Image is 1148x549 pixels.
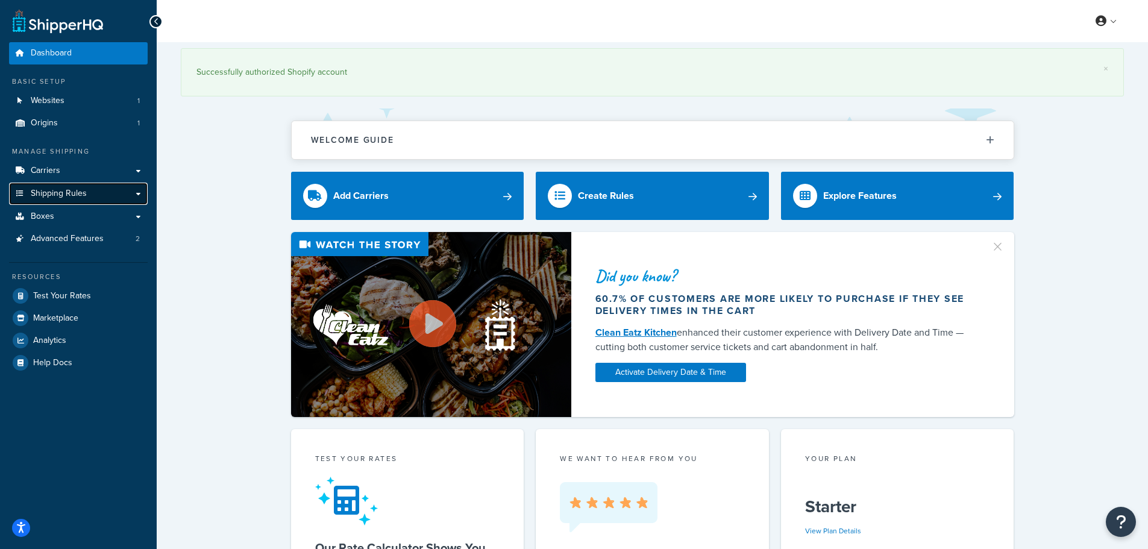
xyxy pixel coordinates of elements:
a: Marketplace [9,307,148,329]
span: Carriers [31,166,60,176]
a: × [1103,64,1108,74]
a: Websites1 [9,90,148,112]
span: Test Your Rates [33,291,91,301]
a: Shipping Rules [9,183,148,205]
a: Carriers [9,160,148,182]
a: Test Your Rates [9,285,148,307]
span: Boxes [31,212,54,222]
span: Advanced Features [31,234,104,244]
a: Clean Eatz Kitchen [595,325,677,339]
a: Boxes [9,205,148,228]
a: Activate Delivery Date & Time [595,363,746,382]
div: 60.7% of customers are more likely to purchase if they see delivery times in the cart [595,293,976,317]
div: Test your rates [315,453,500,467]
a: Dashboard [9,42,148,64]
a: View Plan Details [805,525,861,536]
h5: Starter [805,497,990,516]
div: Successfully authorized Shopify account [196,64,1108,81]
h2: Welcome Guide [311,136,394,145]
span: Shipping Rules [31,189,87,199]
button: Open Resource Center [1106,507,1136,537]
span: Websites [31,96,64,106]
div: enhanced their customer experience with Delivery Date and Time — cutting both customer service ti... [595,325,976,354]
div: Did you know? [595,268,976,284]
span: Help Docs [33,358,72,368]
div: Basic Setup [9,77,148,87]
div: Create Rules [578,187,634,204]
a: Add Carriers [291,172,524,220]
p: we want to hear from you [560,453,745,464]
img: Video thumbnail [291,232,571,417]
div: Resources [9,272,148,282]
li: Origins [9,112,148,134]
a: Analytics [9,330,148,351]
div: Your Plan [805,453,990,467]
div: Add Carriers [333,187,389,204]
button: Welcome Guide [292,121,1014,159]
span: 2 [136,234,140,244]
span: Marketplace [33,313,78,324]
a: Help Docs [9,352,148,374]
div: Explore Features [823,187,897,204]
li: Advanced Features [9,228,148,250]
span: Dashboard [31,48,72,58]
div: Manage Shipping [9,146,148,157]
a: Create Rules [536,172,769,220]
span: 1 [137,96,140,106]
span: 1 [137,118,140,128]
span: Analytics [33,336,66,346]
a: Explore Features [781,172,1014,220]
a: Origins1 [9,112,148,134]
li: Websites [9,90,148,112]
span: Origins [31,118,58,128]
a: Advanced Features2 [9,228,148,250]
